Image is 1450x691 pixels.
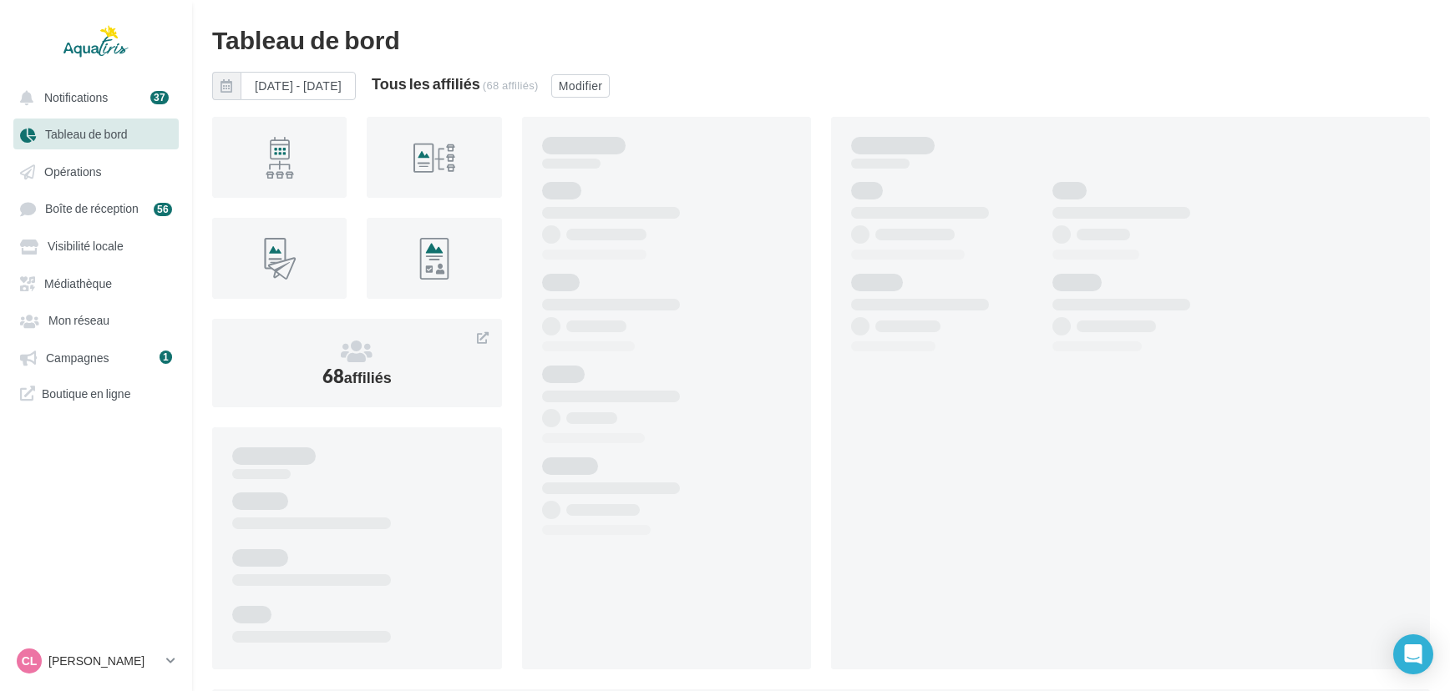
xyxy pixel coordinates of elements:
[241,72,356,100] button: [DATE] - [DATE]
[10,193,182,224] a: Boîte de réception 56
[48,240,124,254] span: Visibilité locale
[551,74,611,98] button: Modifier
[160,348,172,366] a: 1
[44,276,112,290] span: Médiathèque
[212,72,356,100] button: [DATE] - [DATE]
[10,342,182,372] a: Campagnes 1
[44,90,108,104] span: Notifications
[13,645,179,677] a: CL [PERSON_NAME]
[10,379,182,408] a: Boutique en ligne
[48,653,160,669] p: [PERSON_NAME]
[344,368,392,386] span: affiliés
[46,351,109,365] span: Campagnes
[10,268,182,298] a: Médiathèque
[154,203,172,216] div: 56
[10,119,182,149] a: Tableau de bord
[150,91,169,104] div: 37
[322,365,392,387] span: 68
[10,156,182,186] a: Opérations
[10,305,182,335] a: Mon réseau
[45,128,128,142] span: Tableau de bord
[42,386,130,401] span: Boutique en ligne
[372,76,480,91] div: Tous les affiliés
[160,351,172,364] div: 1
[483,78,539,92] div: (68 affiliés)
[10,82,175,112] button: Notifications 37
[44,164,101,179] span: Opérations
[1393,634,1433,674] div: Open Intercom Messenger
[22,653,38,669] span: CL
[48,314,109,328] span: Mon réseau
[45,202,139,216] span: Boîte de réception
[10,230,182,260] a: Visibilité locale
[212,27,1430,52] div: Tableau de bord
